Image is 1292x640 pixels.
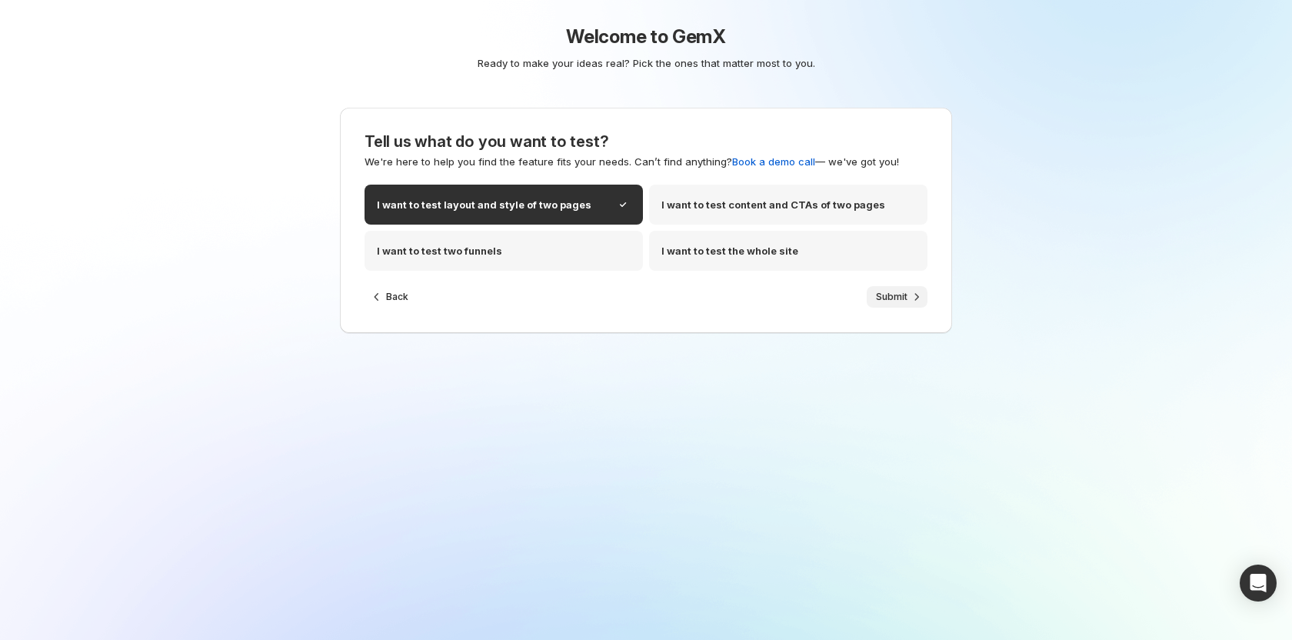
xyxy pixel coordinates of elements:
[1240,565,1277,602] div: Open Intercom Messenger
[732,155,815,168] a: Book a demo call
[386,291,408,303] span: Back
[661,243,798,258] p: I want to test the whole site
[365,132,927,151] h3: Tell us what do you want to test?
[661,197,885,212] p: I want to test content and CTAs of two pages
[365,155,899,168] span: We're here to help you find the feature fits your needs. Can’t find anything? — we've got you!
[867,286,927,308] button: Submit
[281,25,1011,49] h1: Welcome to GemX
[377,243,502,258] p: I want to test two funnels
[377,197,591,212] p: I want to test layout and style of two pages
[876,291,907,303] span: Submit
[365,286,418,308] button: Back
[287,55,1005,71] p: Ready to make your ideas real? Pick the ones that matter most to you.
